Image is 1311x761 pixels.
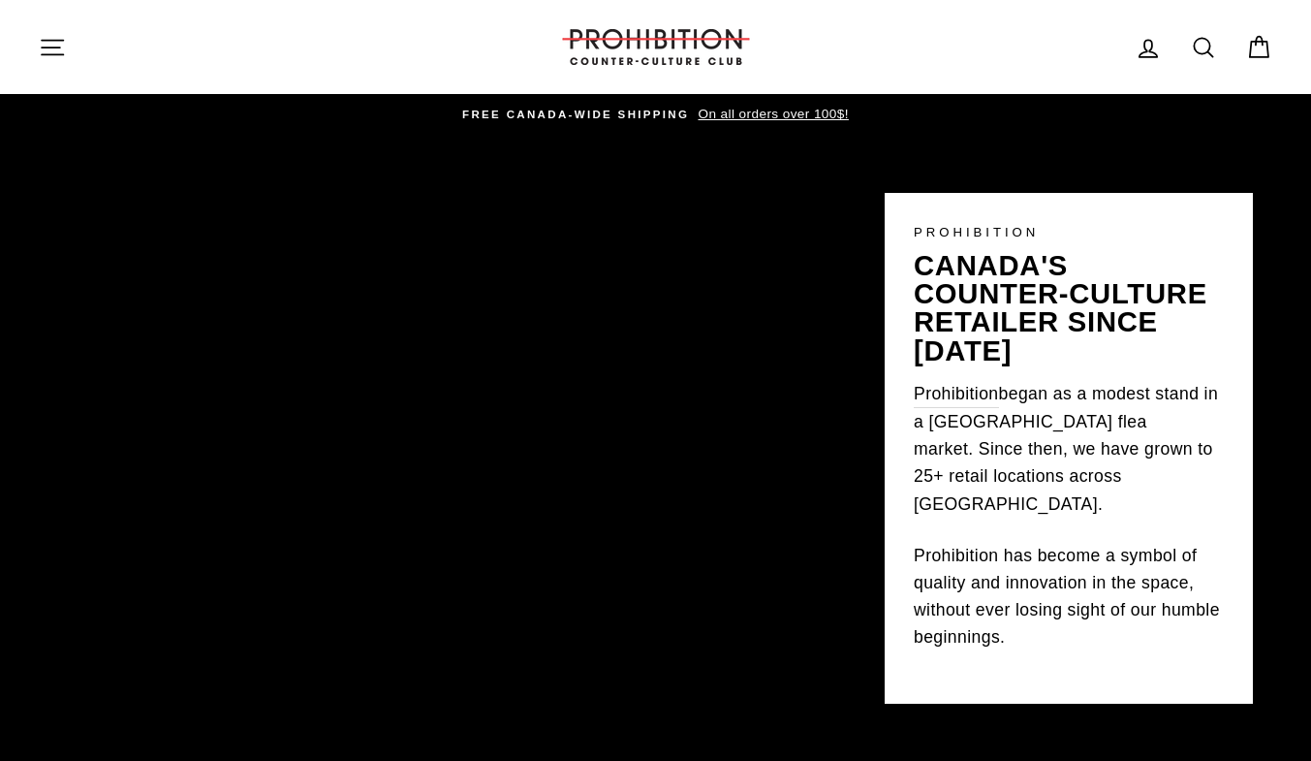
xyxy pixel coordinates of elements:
a: FREE CANADA-WIDE SHIPPING On all orders over 100$! [44,104,1267,125]
a: Prohibition [914,380,999,408]
p: began as a modest stand in a [GEOGRAPHIC_DATA] flea market. Since then, we have grown to 25+ reta... [914,380,1224,518]
p: PROHIBITION [914,222,1224,242]
span: FREE CANADA-WIDE SHIPPING [462,109,689,120]
img: PROHIBITION COUNTER-CULTURE CLUB [559,29,753,65]
span: On all orders over 100$! [693,107,848,121]
p: canada's counter-culture retailer since [DATE] [914,252,1224,365]
p: Prohibition has become a symbol of quality and innovation in the space, without ever losing sight... [914,542,1224,651]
